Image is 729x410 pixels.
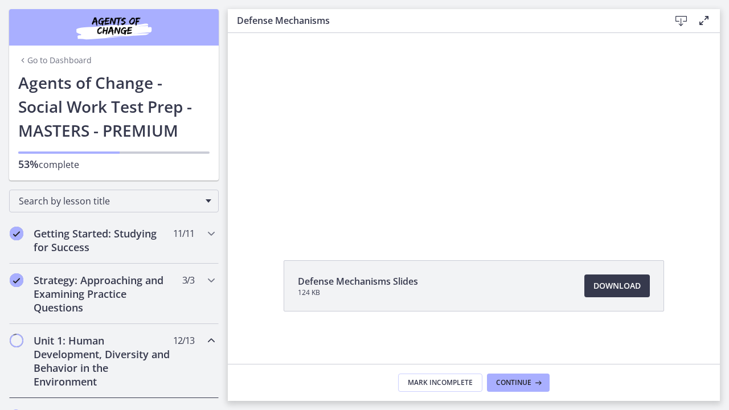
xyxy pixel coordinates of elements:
[496,378,531,387] span: Continue
[19,195,200,207] span: Search by lesson title
[10,273,23,287] i: Completed
[237,14,652,27] h3: Defense Mechanisms
[173,227,194,240] span: 11 / 11
[10,227,23,240] i: Completed
[18,157,39,171] span: 53%
[487,374,550,392] button: Continue
[593,279,641,293] span: Download
[182,273,194,287] span: 3 / 3
[18,71,210,142] h1: Agents of Change - Social Work Test Prep - MASTERS - PREMIUM
[34,334,173,388] h2: Unit 1: Human Development, Diversity and Behavior in the Environment
[298,274,418,288] span: Defense Mechanisms Slides
[398,374,482,392] button: Mark Incomplete
[408,378,473,387] span: Mark Incomplete
[34,227,173,254] h2: Getting Started: Studying for Success
[584,274,650,297] a: Download
[173,334,194,347] span: 12 / 13
[46,14,182,41] img: Agents of Change
[228,33,720,234] iframe: Video Lesson
[34,273,173,314] h2: Strategy: Approaching and Examining Practice Questions
[18,55,92,66] a: Go to Dashboard
[9,190,219,212] div: Search by lesson title
[18,157,210,171] p: complete
[298,288,418,297] span: 124 KB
